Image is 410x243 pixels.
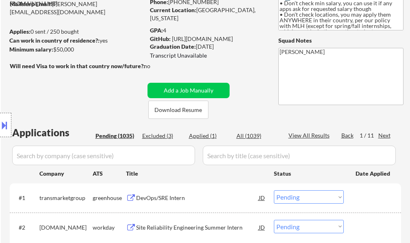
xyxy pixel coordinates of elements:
div: Title [126,170,266,178]
a: [URL][DOMAIN_NAME] [172,35,233,42]
input: Search by title (case sensitive) [203,146,396,165]
div: yes [9,37,142,45]
div: JD [258,190,266,205]
div: All (1039) [236,132,277,140]
div: Next [378,131,391,140]
div: Status [274,166,344,181]
button: Add a Job Manually [148,83,230,98]
div: Applied (1) [189,132,230,140]
div: DevOps/SRE Intern [136,194,259,202]
div: [DATE] [150,43,265,51]
div: Squad Notes [278,37,403,45]
strong: Mailslurp Email: [10,0,52,7]
div: $50,000 [9,45,145,54]
div: JD [258,220,266,234]
div: 0 sent / 250 bought [9,28,145,36]
div: Back [341,131,354,140]
strong: GPA: [150,27,163,34]
div: 4 [150,26,266,34]
div: no [144,62,167,70]
strong: Current Location: [150,6,196,13]
div: [DOMAIN_NAME] [39,224,93,232]
div: workday [93,224,126,232]
button: Download Resume [148,101,208,119]
div: [GEOGRAPHIC_DATA], [US_STATE] [150,6,265,22]
strong: Applies: [9,28,30,35]
strong: GitHub: [150,35,171,42]
strong: Minimum salary: [9,46,53,53]
div: Site Reliability Engineering Summer Intern [136,224,259,232]
div: #2 [19,224,33,232]
strong: Graduation Date: [150,43,196,50]
div: Date Applied [356,170,391,178]
div: 1 / 11 [360,131,378,140]
div: Excluded (3) [142,132,183,140]
strong: Can work in country of residence?: [9,37,100,44]
div: View All Results [289,131,332,140]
